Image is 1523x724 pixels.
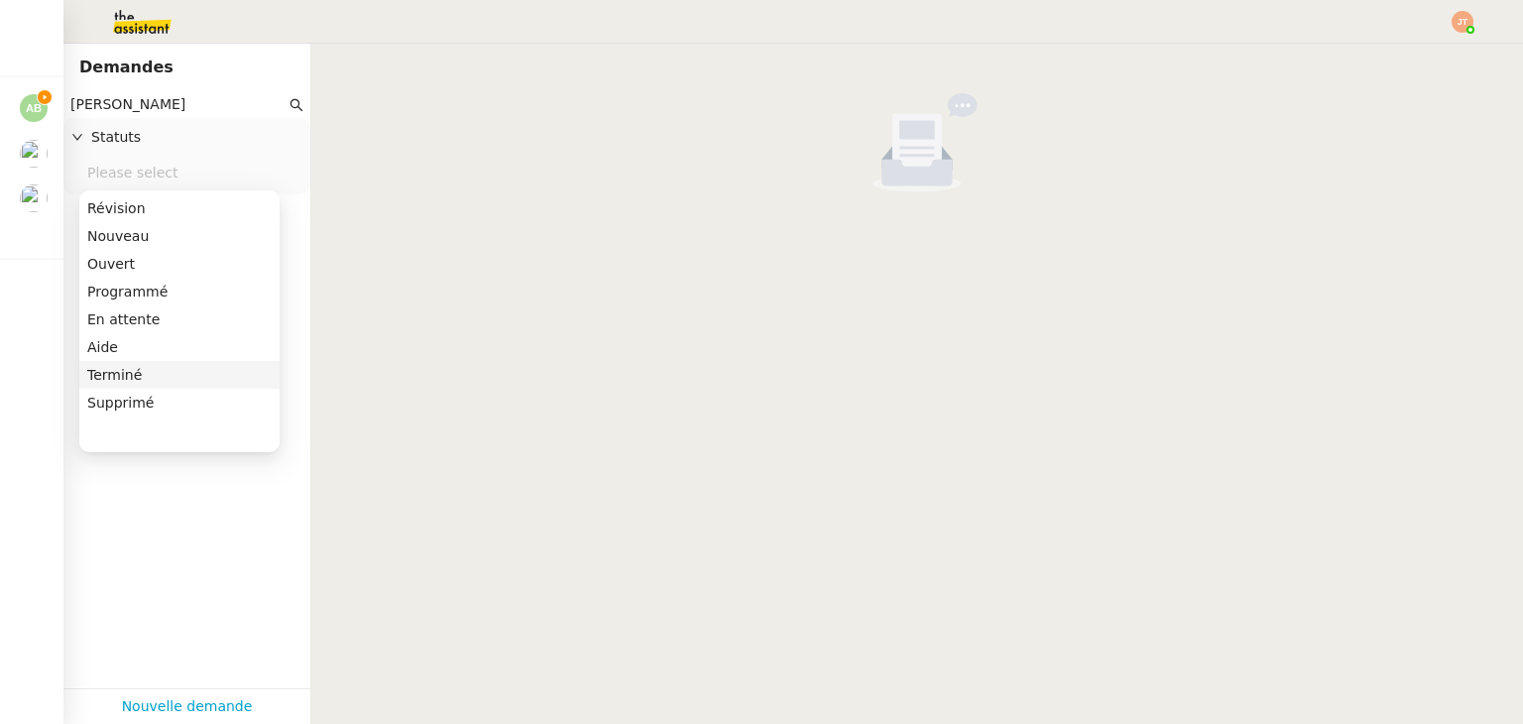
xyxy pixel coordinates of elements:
span: Statuts [91,126,302,149]
nz-option-item: Ouvert [79,250,280,278]
nz-option-item: Terminé [79,361,280,389]
nz-option-item: Aide [79,333,280,361]
a: Nouvelle demande [122,695,253,718]
input: Rechercher [70,93,286,116]
nz-option-item: Supprimé [79,389,280,417]
img: svg [1452,11,1473,33]
div: En attente [87,310,272,328]
div: Programmé [87,283,272,301]
nz-option-item: En attente [79,305,280,333]
img: users%2F3XW7N0tEcIOoc8sxKxWqDcFn91D2%2Favatar%2F5653ca14-9fea-463f-a381-ec4f4d723a3b [20,140,48,168]
nz-page-header-title: Demandes [79,54,174,81]
img: svg [20,94,48,122]
div: Terminé [87,366,272,384]
img: users%2Frk9QlxVzICebA9ovUeCv0S2PdH62%2Favatar%2Fte%CC%81le%CC%81chargement.jpeg [20,184,48,212]
nz-option-item: Programmé [79,278,280,305]
div: Révision [87,199,272,217]
nz-option-item: Révision [79,194,280,222]
div: Aide [87,338,272,356]
div: Statuts [63,118,310,157]
div: Nouveau [87,227,272,245]
div: Supprimé [87,394,272,412]
nz-option-item: Nouveau [79,222,280,250]
div: Ouvert [87,255,272,273]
